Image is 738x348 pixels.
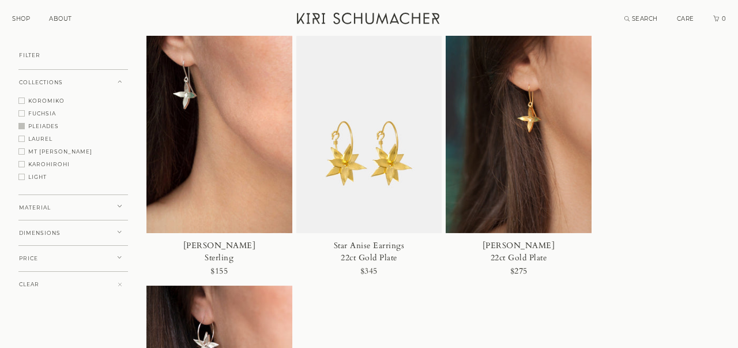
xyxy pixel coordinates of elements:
span: MATERIAL [19,205,51,211]
button: PRICE [18,245,128,272]
span: PRICE [19,256,38,261]
button: MATERIAL [18,194,128,221]
span: KOROMIKO [28,98,65,104]
button: LAUREL [18,134,128,141]
span: MT [PERSON_NAME] [28,148,92,155]
span: COLLECTIONS [19,80,63,85]
a: Star Anise Earrings22ct Gold Plate$345 [296,14,442,286]
button: CLEAR [18,271,128,298]
button: KAROHIROHI [18,160,128,167]
a: ABOUT [49,15,72,23]
a: SHOP [12,15,30,23]
a: CARE [677,15,694,23]
button: LIGHT [18,173,128,179]
span: DIMENSIONS [19,230,61,236]
span: FILTER [19,53,40,58]
a: Kiri Schumacher Home [290,6,449,35]
span: FUCHSIA [28,110,56,117]
a: [PERSON_NAME]22ct Gold Plate$275 [446,14,592,286]
span: LIGHT [28,174,47,180]
span: LAUREL [28,136,52,142]
button: PLEIADES [18,122,128,129]
span: KAROHIROHI [28,161,70,167]
span: 0 [721,15,726,23]
span: CLEAR [19,282,39,287]
span: SEARCH [632,15,658,23]
div: $275 [510,264,528,279]
button: FUCHSIA [18,109,128,116]
button: MT [PERSON_NAME] [18,147,128,154]
div: Star Anise Earrings 22ct Gold Plate [322,240,416,264]
img: Jasmine Earrings Sterling [146,14,292,233]
span: PLEIADES [28,123,59,129]
img: Star Anise Earrings 22ct Gold Plate [296,14,442,233]
button: DIMENSIONS [18,220,128,246]
a: Cart [713,15,727,23]
div: [PERSON_NAME] Sterling [173,240,266,264]
a: Search [624,15,658,23]
img: Jasmine Earrings 22ct Gold Plate [446,14,592,233]
button: COLLECTIONS [18,69,128,96]
div: $155 [210,264,228,279]
div: [PERSON_NAME] 22ct Gold Plate [472,240,566,264]
div: $345 [360,264,378,279]
button: KOROMIKO [18,96,128,103]
a: [PERSON_NAME]Sterling$155 [146,14,292,286]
